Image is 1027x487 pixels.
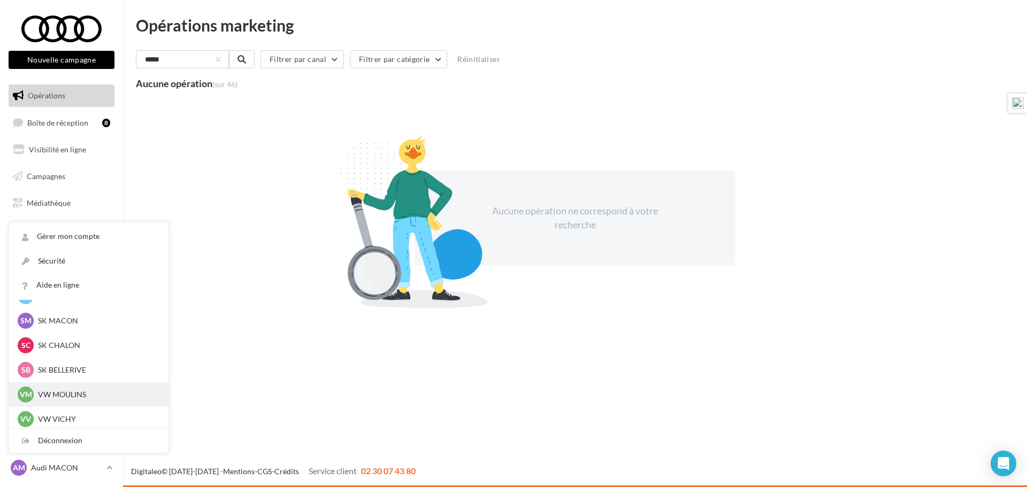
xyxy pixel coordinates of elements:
span: Opérations [28,91,65,100]
div: Aucune opération [136,79,237,88]
a: Visibilité en ligne [6,138,117,161]
a: Sécurité [9,249,168,273]
button: Filtrer par catégorie [350,50,447,68]
div: 8 [102,119,110,127]
a: Opérations [6,84,117,107]
button: Nouvelle campagne [9,51,114,69]
a: Campagnes [6,165,117,188]
span: (sur 46) [212,80,237,89]
p: SK MACON [38,315,156,326]
div: Opérations marketing [136,17,1014,33]
p: SK BELLERIVE [38,365,156,375]
p: SK CHALON [38,340,156,351]
button: Réinitialiser [453,53,504,66]
span: Médiathèque [27,198,71,207]
span: Boîte de réception [27,118,88,127]
span: AM [13,462,25,473]
span: VM [20,389,32,400]
span: © [DATE]-[DATE] - - - [131,467,416,476]
a: AM Audi MACON [9,458,114,478]
span: Visibilité en ligne [29,145,86,154]
a: Gérer mon compte [9,225,168,249]
a: PLV et print personnalisable [6,218,117,250]
p: VW MOULINS [38,389,156,400]
a: Mentions [223,467,255,476]
a: Digitaleo [131,467,162,476]
span: SM [20,315,32,326]
span: VV [20,414,31,424]
span: Campagnes [27,172,65,181]
div: Déconnexion [9,429,168,453]
p: Audi MACON [31,462,102,473]
div: Open Intercom Messenger [991,451,1016,476]
div: Aucune opération ne correspond à votre recherche [483,204,667,231]
p: VW VICHY [38,414,156,424]
span: SB [21,365,30,375]
a: Aide en ligne [9,273,168,297]
span: 02 30 07 43 80 [361,466,416,476]
span: Service client [309,466,357,476]
a: Crédits [274,467,299,476]
a: CGS [257,467,272,476]
a: Médiathèque [6,192,117,214]
a: Boîte de réception8 [6,111,117,134]
span: SC [21,340,30,351]
button: Filtrer par canal [260,50,344,68]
